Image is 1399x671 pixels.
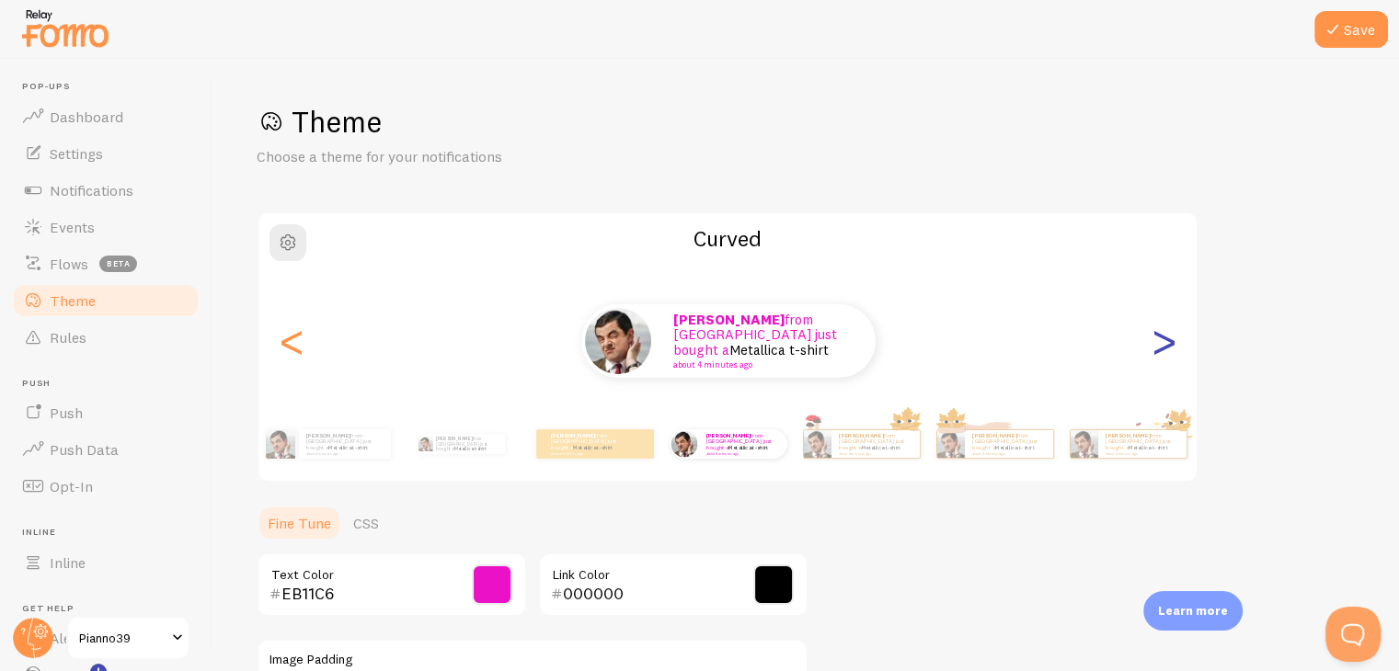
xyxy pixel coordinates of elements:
[803,430,831,458] img: Fomo
[729,341,829,358] a: Metallica t-shirt
[972,451,1044,455] small: about 4 minutes ago
[972,432,1016,439] strong: [PERSON_NAME]
[11,135,201,172] a: Settings
[994,444,1034,451] a: Metallica t-shirt
[50,255,88,273] span: Flows
[1106,451,1177,455] small: about 4 minutes ago
[22,378,201,390] span: Push
[342,505,390,541] a: CSS
[972,432,1046,455] p: from [GEOGRAPHIC_DATA] just bought a
[728,444,768,451] a: Metallica t-shirt
[11,319,201,356] a: Rules
[436,434,498,454] p: from [GEOGRAPHIC_DATA] just bought a
[257,505,342,541] a: Fine Tune
[257,146,698,167] p: Choose a theme for your notifications
[1070,430,1097,458] img: Fomo
[22,603,201,615] span: Get Help
[281,275,303,407] div: Previous slide
[551,451,623,455] small: about 4 minutes ago
[1158,602,1228,620] p: Learn more
[436,436,473,441] strong: [PERSON_NAME]
[22,527,201,539] span: Inline
[11,282,201,319] a: Theme
[22,81,201,93] span: Pop-ups
[11,172,201,209] a: Notifications
[269,652,796,668] label: Image Padding
[50,181,133,199] span: Notifications
[673,360,852,370] small: about 4 minutes ago
[50,440,119,459] span: Push Data
[258,224,1197,253] h2: Curved
[573,444,613,451] a: Metallica t-shirt
[50,291,96,310] span: Theme
[936,430,964,458] img: Fomo
[11,98,201,135] a: Dashboard
[839,432,883,439] strong: [PERSON_NAME]
[861,444,900,451] a: Metallica t-shirt
[257,103,1355,141] h1: Theme
[50,404,83,422] span: Push
[1106,432,1150,439] strong: [PERSON_NAME]
[673,313,857,370] p: from [GEOGRAPHIC_DATA] just bought a
[50,108,123,126] span: Dashboard
[50,144,103,163] span: Settings
[266,429,295,459] img: Fomo
[50,553,86,572] span: Inline
[706,451,778,455] small: about 4 minutes ago
[50,477,93,495] span: Opt-In
[66,616,190,660] a: Pianno39
[418,437,432,451] img: Fomo
[11,468,201,505] a: Opt-In
[673,311,785,328] strong: [PERSON_NAME]
[11,245,201,282] a: Flows beta
[839,451,911,455] small: about 4 minutes ago
[306,432,384,455] p: from [GEOGRAPHIC_DATA] just bought a
[551,432,595,439] strong: [PERSON_NAME]
[1152,275,1175,407] div: Next slide
[328,444,368,451] a: Metallica t-shirt
[11,394,201,431] a: Push
[306,432,350,439] strong: [PERSON_NAME]
[50,218,95,236] span: Events
[706,432,751,439] strong: [PERSON_NAME]
[551,432,625,455] p: from [GEOGRAPHIC_DATA] just bought a
[1325,607,1381,662] iframe: Help Scout Beacon - Open
[1106,432,1179,455] p: from [GEOGRAPHIC_DATA] just bought a
[306,451,382,455] small: about 4 minutes ago
[706,432,780,455] p: from [GEOGRAPHIC_DATA] just bought a
[79,627,166,649] span: Pianno39
[19,5,111,51] img: fomo-relay-logo-orange.svg
[11,431,201,468] a: Push Data
[1128,444,1167,451] a: Metallica t-shirt
[839,432,912,455] p: from [GEOGRAPHIC_DATA] just bought a
[11,544,201,581] a: Inline
[99,256,137,272] span: beta
[454,446,486,451] a: Metallica t-shirt
[1143,591,1243,631] div: Learn more
[50,328,86,347] span: Rules
[585,308,651,374] img: Fomo
[671,430,697,457] img: Fomo
[11,209,201,245] a: Events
